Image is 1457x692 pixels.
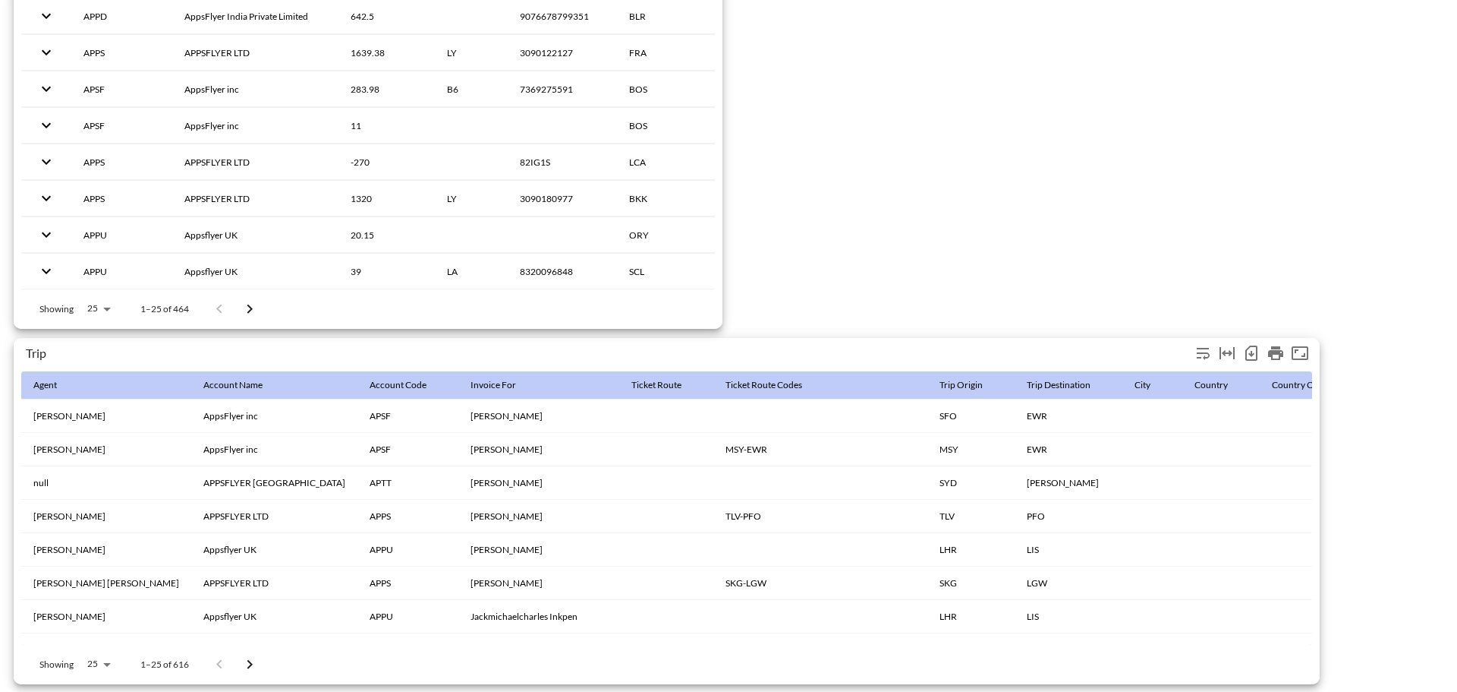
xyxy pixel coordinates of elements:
button: expand row [33,76,59,102]
th: APPS [357,634,458,667]
th: Tami Harrigan [458,400,619,433]
button: expand row [33,3,59,29]
th: 82IG1S [508,144,617,180]
button: Go to next page [234,649,265,680]
div: Country [1194,376,1228,394]
th: LCA [617,144,725,180]
th: Tania Skliarova [21,600,191,634]
div: Trip [26,346,1191,360]
th: 20.15 [338,217,435,253]
th: Mara Parker [21,400,191,433]
th: SYD [927,466,1015,500]
th: BOS [617,108,725,144]
th: AppsFlyer inc [191,400,357,433]
th: APPU [357,533,458,567]
th: -270 [338,144,435,180]
th: TLV [927,500,1015,533]
span: Country Orig [1272,376,1345,394]
div: Ticket Route [631,376,681,394]
button: expand row [33,39,59,65]
th: APPSFLYER LTD [172,144,338,180]
th: B6 [435,71,508,107]
div: City [1134,376,1150,394]
th: EWR [1015,400,1122,433]
th: APPSFLYER LTD [191,500,357,533]
th: Appsflyer UK [191,533,357,567]
th: APTT [357,466,458,500]
p: 1–25 of 616 [140,658,189,671]
th: Brian Quinn [458,433,619,466]
span: Country [1194,376,1248,394]
span: Trip Origin [939,376,1002,394]
th: APPS [357,500,458,533]
div: Trip Destination [1027,376,1090,394]
p: 1–25 of 464 [140,302,189,315]
th: APPSFLYER LTD [191,567,357,600]
span: Account Code [370,376,446,394]
th: LGW [1015,567,1122,600]
span: Trip Destination [1027,376,1110,394]
th: LHR [927,533,1015,567]
button: expand row [33,222,59,248]
div: 25 [80,299,116,318]
div: Invoice For [470,376,516,394]
th: AppsFlyer inc [191,433,357,466]
th: APSF [71,71,172,107]
th: LHR [927,600,1015,634]
th: APSF [71,108,172,144]
th: AppsFlyer inc [172,108,338,144]
th: TLV-BKK,BKK-HAN,HAN-BKK,BKK-TLV [713,634,927,667]
th: 3090122127 [508,35,617,71]
th: 8320096848 [508,254,617,289]
button: Go to next page [234,294,265,324]
th: MSY-EWR [713,433,927,466]
span: Invoice For [470,376,536,394]
span: Account Name [203,376,282,394]
th: SFO [927,400,1015,433]
th: AppsFlyer inc [172,71,338,107]
button: Fullscreen [1288,341,1312,365]
p: Showing [39,302,74,315]
th: APPS [71,144,172,180]
th: Orrgabriel Weil [458,634,619,667]
th: APPU [71,254,172,289]
th: EWR [1015,433,1122,466]
th: BKK [617,181,725,216]
button: expand row [33,185,59,211]
th: ORY [617,217,725,253]
button: expand row [33,112,59,138]
th: APPSFLYER LTD [172,35,338,71]
th: null [21,466,191,500]
th: TLV-PFO [713,500,927,533]
th: SKG-LGW [713,567,927,600]
div: Ticket Route Codes [725,376,802,394]
div: 25 [80,654,116,674]
th: APPS [357,567,458,600]
th: Mara Parker [21,433,191,466]
div: Account Name [203,376,263,394]
th: Guy Ben Ari [21,567,191,600]
th: APSF [357,433,458,466]
th: Appsflyer UK [172,217,338,253]
th: Sanjay Raturi [458,533,619,567]
th: Appsflyer UK [172,254,338,289]
th: HAN [1015,634,1122,667]
div: Account Code [370,376,426,394]
th: Appsflyer UK [191,600,357,634]
th: PFO [1015,500,1122,533]
th: 11 [338,108,435,144]
th: SCL [617,254,725,289]
th: APPS [71,35,172,71]
span: Agent [33,376,77,394]
th: Tania Skliarova [21,533,191,567]
th: SKG [927,567,1015,600]
div: Number of rows selected for download: 616 [1239,341,1263,365]
span: Ticket Route Codes [725,376,822,394]
th: FRA [617,35,725,71]
div: Trip Origin [939,376,983,394]
th: LIS [1015,600,1122,634]
th: LIS [1015,533,1122,567]
span: Ticket Route [631,376,701,394]
button: expand row [33,258,59,284]
div: Toggle table layout between fixed and auto (default: auto) [1215,341,1239,365]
